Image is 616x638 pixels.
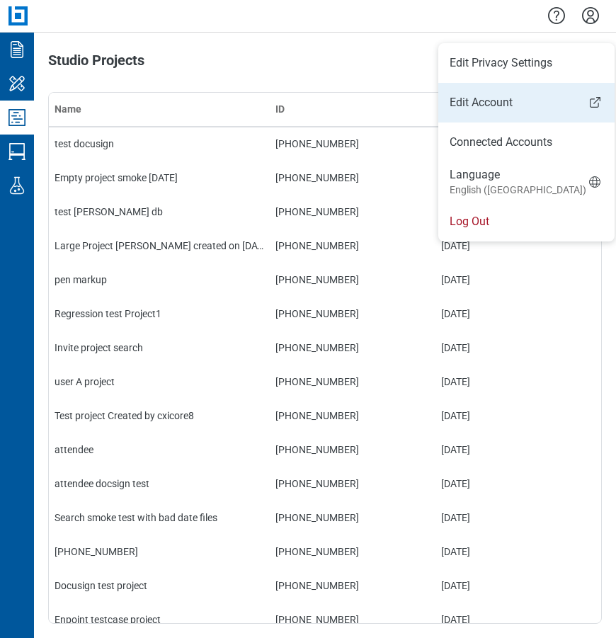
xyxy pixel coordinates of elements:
td: Docusign test project [49,569,270,603]
td: attendee [49,433,270,467]
div: ID [275,102,430,116]
td: [DATE] [435,161,546,195]
td: [PHONE_NUMBER] [270,297,435,331]
button: Settings [579,4,602,28]
td: [DATE] [435,229,546,263]
td: [PHONE_NUMBER] [270,535,435,569]
td: [DATE] [435,195,546,229]
td: Invite project search [49,331,270,365]
td: Search smoke test with bad date files [49,501,270,535]
td: test docusign [49,127,270,161]
svg: My Workspace [6,72,28,95]
td: [PHONE_NUMBER] [270,161,435,195]
svg: Studio Projects [6,106,28,129]
td: [PHONE_NUMBER] [270,501,435,535]
td: [PHONE_NUMBER] [270,399,435,433]
td: user A project [49,365,270,399]
td: Large Project [PERSON_NAME] created on [DATE] [49,229,270,263]
td: Regression test Project1 [49,297,270,331]
td: [PHONE_NUMBER] [270,603,435,637]
td: [DATE] [435,535,546,569]
td: Test project Created by cxicore8 [49,399,270,433]
td: pen markup [49,263,270,297]
td: [PHONE_NUMBER] [270,229,435,263]
td: test [PERSON_NAME] db [49,195,270,229]
td: [DATE] [435,467,546,501]
h1: Studio Projects [48,52,144,75]
td: [PHONE_NUMBER] [270,365,435,399]
a: Edit Account [438,94,615,111]
td: [PHONE_NUMBER] [270,569,435,603]
td: [DATE] [435,127,546,161]
td: [PHONE_NUMBER] [270,127,435,161]
td: Enpoint testcase project [49,603,270,637]
ul: Menu [438,43,615,241]
td: [PHONE_NUMBER] [270,433,435,467]
li: Edit Privacy Settings [438,43,615,83]
td: [DATE] [435,365,546,399]
td: [DATE] [435,501,546,535]
td: [DATE] [435,263,546,297]
td: attendee docsign test [49,467,270,501]
div: Language [450,167,586,197]
td: [DATE] [435,297,546,331]
td: [PHONE_NUMBER] [270,331,435,365]
td: [DATE] [435,569,546,603]
svg: Labs [6,174,28,197]
td: Empty project smoke [DATE] [49,161,270,195]
td: [DATE] [435,331,546,365]
svg: Documents [6,38,28,61]
td: [PHONE_NUMBER] [270,195,435,229]
td: [DATE] [435,433,546,467]
td: [DATE] [435,399,546,433]
a: Connected Accounts [450,134,603,151]
li: Log Out [438,202,615,241]
svg: Studio Sessions [6,140,28,163]
td: [PHONE_NUMBER] [270,263,435,297]
td: [PHONE_NUMBER] [270,467,435,501]
td: [DATE] [435,603,546,637]
div: Name [55,102,264,116]
small: English ([GEOGRAPHIC_DATA]) [450,183,586,197]
td: [PHONE_NUMBER] [49,535,270,569]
